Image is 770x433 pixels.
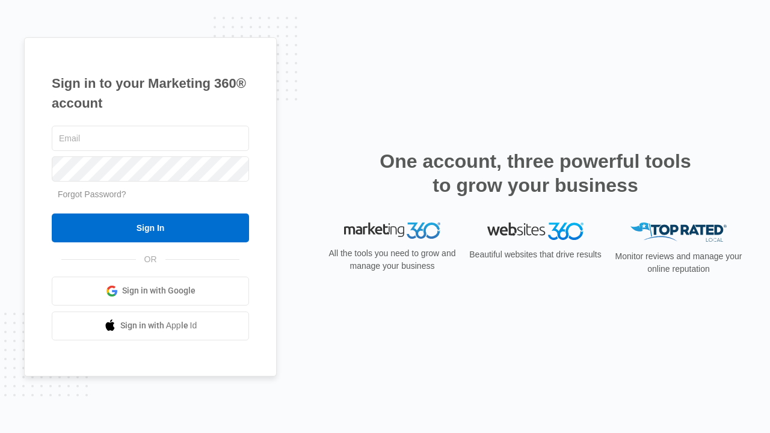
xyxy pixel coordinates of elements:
[52,213,249,242] input: Sign In
[630,223,727,242] img: Top Rated Local
[52,277,249,306] a: Sign in with Google
[52,73,249,113] h1: Sign in to your Marketing 360® account
[487,223,584,240] img: Websites 360
[468,248,603,261] p: Beautiful websites that drive results
[611,250,746,275] p: Monitor reviews and manage your online reputation
[122,284,196,297] span: Sign in with Google
[376,149,695,197] h2: One account, three powerful tools to grow your business
[52,126,249,151] input: Email
[120,319,197,332] span: Sign in with Apple Id
[325,247,460,272] p: All the tools you need to grow and manage your business
[344,223,440,239] img: Marketing 360
[136,253,165,266] span: OR
[52,312,249,340] a: Sign in with Apple Id
[58,189,126,199] a: Forgot Password?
